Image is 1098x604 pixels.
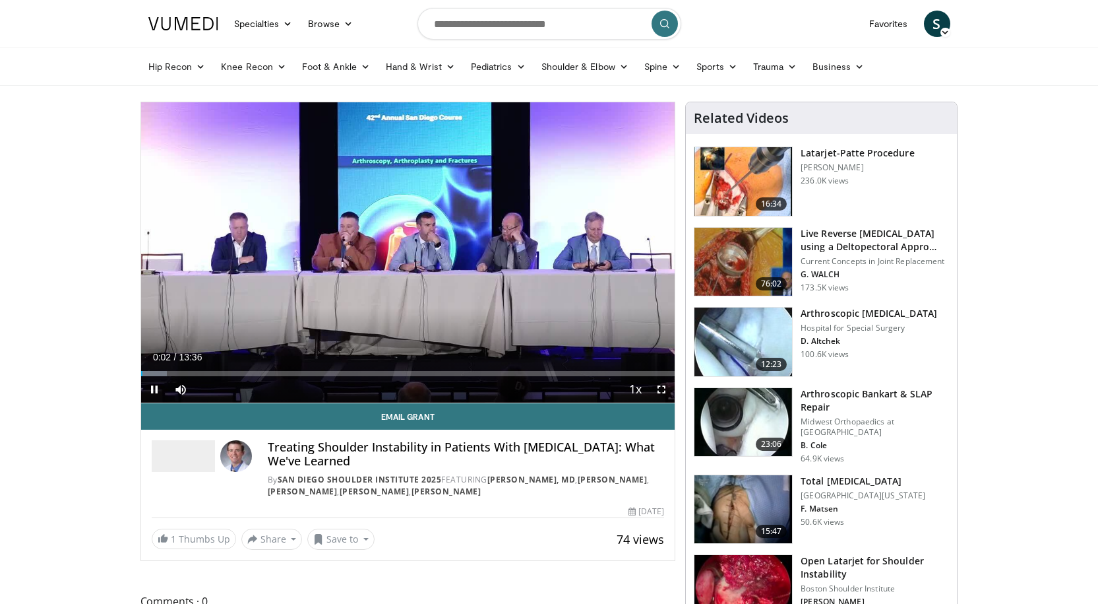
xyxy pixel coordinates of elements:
[417,8,681,40] input: Search topics, interventions
[801,307,937,320] h3: Arthroscopic [MEDICAL_DATA]
[294,53,378,80] a: Foot & Ankle
[578,474,648,485] a: [PERSON_NAME]
[756,438,787,451] span: 23:06
[756,197,787,211] span: 16:34
[268,486,338,497] a: [PERSON_NAME]
[801,349,849,360] p: 100.6K views
[756,358,787,371] span: 12:23
[756,525,787,538] span: 15:47
[648,376,675,403] button: Fullscreen
[241,529,303,550] button: Share
[636,53,688,80] a: Spine
[412,486,481,497] a: [PERSON_NAME]
[152,440,215,472] img: San Diego Shoulder Institute 2025
[268,474,665,498] div: By FEATURING , , , ,
[278,474,442,485] a: San Diego Shoulder Institute 2025
[861,11,916,37] a: Favorites
[801,504,925,514] p: F. Matsen
[226,11,301,37] a: Specialties
[141,376,168,403] button: Pause
[801,517,844,527] p: 50.6K views
[694,228,792,296] img: 684033_3.png.150x105_q85_crop-smart_upscale.jpg
[220,440,252,472] img: Avatar
[756,277,787,290] span: 76:02
[694,308,792,376] img: 10039_3.png.150x105_q85_crop-smart_upscale.jpg
[694,110,789,126] h4: Related Videos
[141,102,675,403] video-js: Video Player
[140,53,214,80] a: Hip Recon
[801,227,949,253] h3: Live Reverse [MEDICAL_DATA] using a Deltopectoral Appro…
[801,490,925,501] p: [GEOGRAPHIC_DATA][US_STATE]
[148,17,218,30] img: VuMedi Logo
[463,53,534,80] a: Pediatrics
[688,53,745,80] a: Sports
[801,256,949,267] p: Current Concepts in Joint Replacement
[801,336,937,347] p: D. Altchek
[694,147,792,216] img: 617583_3.png.150x105_q85_crop-smart_upscale.jpg
[801,453,844,464] p: 64.9K views
[694,307,949,377] a: 12:23 Arthroscopic [MEDICAL_DATA] Hospital for Special Surgery D. Altchek 100.6K views
[801,584,949,594] p: Boston Shoulder Institute
[378,53,463,80] a: Hand & Wrist
[141,371,675,376] div: Progress Bar
[694,475,949,545] a: 15:47 Total [MEDICAL_DATA] [GEOGRAPHIC_DATA][US_STATE] F. Matsen 50.6K views
[694,388,792,457] img: cole_0_3.png.150x105_q85_crop-smart_upscale.jpg
[628,506,664,518] div: [DATE]
[487,474,576,485] a: [PERSON_NAME], MD
[801,147,914,160] h3: Latarjet-Patte Procedure
[801,323,937,333] p: Hospital for Special Surgery
[694,147,949,217] a: 16:34 Latarjet-Patte Procedure [PERSON_NAME] 236.0K views
[171,533,176,545] span: 1
[801,475,925,488] h3: Total [MEDICAL_DATA]
[153,352,171,362] span: 0:02
[179,352,202,362] span: 13:36
[801,440,949,451] p: B. Cole
[534,53,636,80] a: Shoulder & Elbow
[801,417,949,438] p: Midwest Orthopaedics at [GEOGRAPHIC_DATA]
[801,269,949,280] p: G. WALCH
[168,376,194,403] button: Mute
[152,529,236,549] a: 1 Thumbs Up
[694,387,949,464] a: 23:06 Arthroscopic Bankart & SLAP Repair Midwest Orthopaedics at [GEOGRAPHIC_DATA] B. Cole 64.9K ...
[213,53,294,80] a: Knee Recon
[307,529,375,550] button: Save to
[268,440,665,469] h4: Treating Shoulder Instability in Patients With [MEDICAL_DATA]: What We've Learned
[141,403,675,430] a: Email Grant
[617,531,664,547] span: 74 views
[801,176,849,186] p: 236.0K views
[300,11,361,37] a: Browse
[694,227,949,297] a: 76:02 Live Reverse [MEDICAL_DATA] using a Deltopectoral Appro… Current Concepts in Joint Replacem...
[340,486,410,497] a: [PERSON_NAME]
[174,352,177,362] span: /
[805,53,872,80] a: Business
[745,53,805,80] a: Trauma
[801,162,914,173] p: [PERSON_NAME]
[801,283,849,293] p: 173.5K views
[622,376,648,403] button: Playback Rate
[694,475,792,544] img: 38826_0000_3.png.150x105_q85_crop-smart_upscale.jpg
[801,554,949,581] h3: Open Latarjet for Shoulder Instability
[924,11,950,37] a: S
[801,387,949,414] h3: Arthroscopic Bankart & SLAP Repair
